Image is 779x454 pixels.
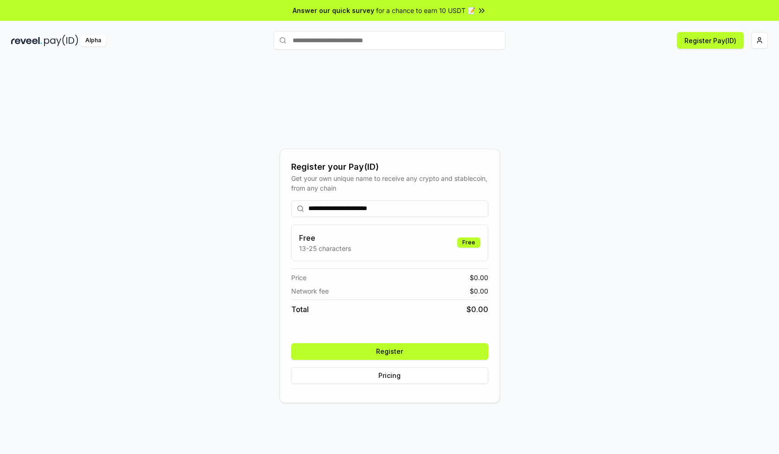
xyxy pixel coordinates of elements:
div: Alpha [80,35,106,46]
div: Get your own unique name to receive any crypto and stablecoin, from any chain [291,173,488,193]
h3: Free [299,232,351,243]
button: Register Pay(ID) [677,32,744,49]
div: Register your Pay(ID) [291,160,488,173]
span: $ 0.00 [470,273,488,282]
span: for a chance to earn 10 USDT 📝 [376,6,475,15]
span: Network fee [291,286,329,296]
span: Answer our quick survey [293,6,374,15]
button: Pricing [291,367,488,384]
img: pay_id [44,35,78,46]
div: Free [457,237,480,248]
span: $ 0.00 [470,286,488,296]
button: Register [291,343,488,360]
img: reveel_dark [11,35,42,46]
p: 13-25 characters [299,243,351,253]
span: Price [291,273,306,282]
span: $ 0.00 [466,304,488,315]
span: Total [291,304,309,315]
